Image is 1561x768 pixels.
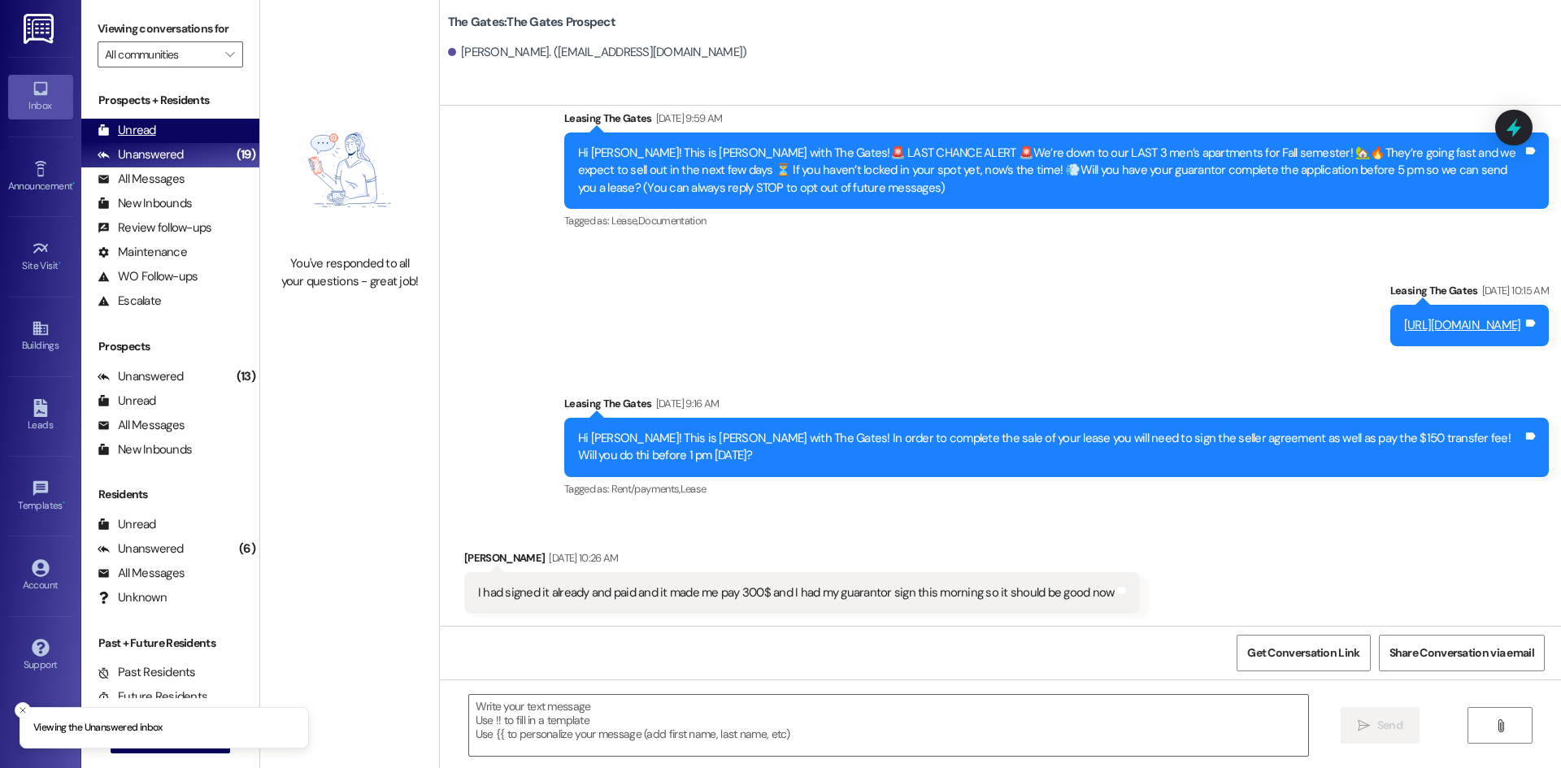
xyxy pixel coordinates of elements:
div: [DATE] 10:26 AM [545,549,618,566]
div: Past Residents [98,664,196,681]
a: Buildings [8,315,73,358]
div: [DATE] 9:59 AM [652,110,723,127]
i:  [1494,719,1507,732]
div: Unknown [98,589,167,606]
div: All Messages [98,171,185,188]
div: Unread [98,393,156,410]
div: Prospects + Residents [81,92,259,109]
a: Support [8,634,73,678]
div: (19) [233,142,259,167]
div: All Messages [98,417,185,434]
span: Share Conversation via email [1389,644,1534,662]
div: [PERSON_NAME]. ([EMAIL_ADDRESS][DOMAIN_NAME]) [448,44,747,61]
div: Unanswered [98,368,184,385]
div: [PERSON_NAME] [464,549,1141,572]
img: ResiDesk Logo [24,14,57,44]
div: Unanswered [98,540,184,558]
div: Future Residents [98,688,207,705]
div: (6) [235,536,259,562]
a: Site Visit • [8,235,73,279]
span: • [72,178,75,189]
a: Account [8,554,73,598]
div: Unread [98,516,156,533]
button: Close toast [15,702,31,718]
div: Past + Future Residents [81,635,259,652]
div: Tagged as: [564,209,1549,232]
a: Leads [8,394,73,438]
span: Documentation [638,214,707,228]
label: Viewing conversations for [98,16,243,41]
span: Send [1377,717,1402,734]
span: Rent/payments , [611,482,680,496]
div: [DATE] 10:15 AM [1478,282,1549,299]
a: Inbox [8,75,73,119]
a: [URL][DOMAIN_NAME] [1404,317,1521,333]
div: You've responded to all your questions - great job! [278,255,421,290]
img: empty-state [278,93,421,247]
div: All Messages [98,565,185,582]
p: Viewing the Unanswered inbox [33,721,163,735]
input: All communities [105,41,217,67]
div: (13) [233,364,259,389]
div: [DATE] 9:16 AM [652,395,720,412]
div: WO Follow-ups [98,268,198,285]
span: Lease [680,482,707,496]
span: Lease , [611,214,638,228]
div: Hi [PERSON_NAME]! This is [PERSON_NAME] with The Gates! In order to complete the sale of your lea... [578,430,1523,465]
div: Escalate [98,293,161,310]
button: Get Conversation Link [1237,635,1370,671]
span: • [63,497,65,509]
span: • [59,258,61,269]
div: New Inbounds [98,441,192,458]
button: Share Conversation via email [1379,635,1545,671]
div: Unanswered [98,146,184,163]
div: Hi [PERSON_NAME]! This is [PERSON_NAME] with The Gates!🚨 LAST CHANCE ALERT 🚨We’re down to our LAS... [578,145,1523,197]
i:  [225,48,234,61]
div: Tagged as: [564,477,1549,501]
b: The Gates: The Gates Prospect [448,14,615,31]
button: Send [1341,707,1420,744]
div: I had signed it already and paid and it made me pay 300$ and I had my guarantor sign this morning... [478,584,1115,601]
div: Residents [81,486,259,503]
div: Leasing The Gates [1390,282,1549,305]
div: Review follow-ups [98,219,211,236]
div: Prospects [81,338,259,355]
div: Maintenance [98,244,187,261]
div: New Inbounds [98,195,192,212]
div: Leasing The Gates [564,110,1549,132]
i:  [1358,719,1370,732]
a: Templates • [8,475,73,519]
div: Leasing The Gates [564,395,1549,418]
span: Get Conversation Link [1247,644,1359,662]
div: Unread [98,122,156,139]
